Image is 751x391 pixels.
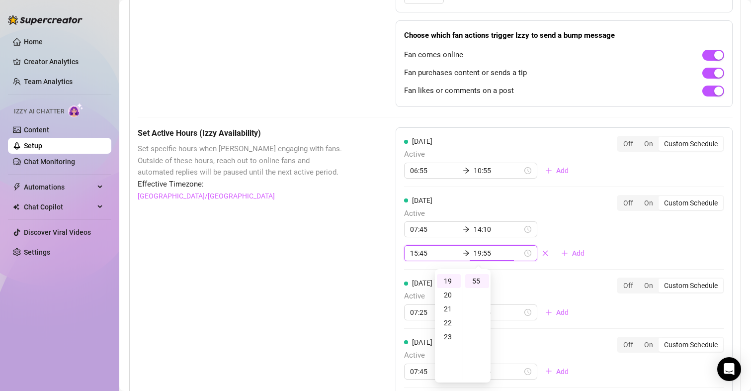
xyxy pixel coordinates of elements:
[404,31,615,40] strong: Choose which fan actions trigger Izzy to send a bump message
[138,179,346,191] span: Effective Timezone:
[410,248,459,259] input: Start time
[717,357,741,381] div: Open Intercom Messenger
[659,279,723,293] div: Custom Schedule
[618,279,639,293] div: Off
[24,199,94,215] span: Chat Copilot
[437,274,461,288] div: 19
[437,302,461,316] div: 21
[556,308,569,316] span: Add
[410,224,459,235] input: Start time
[617,195,724,211] div: segmented control
[410,165,459,176] input: Start time
[561,250,568,257] span: plus
[463,167,470,174] span: arrow-right
[24,38,43,46] a: Home
[542,250,549,257] span: close
[24,142,42,150] a: Setup
[68,103,83,117] img: AI Chatter
[474,307,522,318] input: End time
[474,165,522,176] input: End time
[404,208,592,220] span: Active
[463,226,470,233] span: arrow-right
[639,279,659,293] div: On
[138,127,346,139] h5: Set Active Hours (Izzy Availability)
[639,196,659,210] div: On
[659,137,723,151] div: Custom Schedule
[404,149,577,161] span: Active
[618,338,639,352] div: Off
[404,49,463,61] span: Fan comes online
[138,143,346,179] span: Set specific hours when [PERSON_NAME] engaging with fans. Outside of these hours, reach out to on...
[24,54,103,70] a: Creator Analytics
[13,203,19,210] img: Chat Copilot
[639,137,659,151] div: On
[537,163,577,179] button: Add
[412,279,432,287] span: [DATE]
[659,338,723,352] div: Custom Schedule
[404,67,527,79] span: Fan purchases content or sends a tip
[24,158,75,166] a: Chat Monitoring
[617,278,724,293] div: segmented control
[437,288,461,302] div: 20
[545,368,552,375] span: plus
[410,307,459,318] input: Start time
[404,85,514,97] span: Fan likes or comments on a post
[24,126,49,134] a: Content
[24,179,94,195] span: Automations
[659,196,723,210] div: Custom Schedule
[617,337,724,353] div: segmented control
[545,309,552,316] span: plus
[8,15,83,25] img: logo-BBDzfeDw.svg
[537,364,577,380] button: Add
[404,291,577,302] span: Active
[404,350,577,362] span: Active
[13,183,21,191] span: thunderbolt
[617,136,724,152] div: segmented control
[474,248,522,259] input: End time
[545,167,552,174] span: plus
[24,228,91,236] a: Discover Viral Videos
[412,338,432,346] span: [DATE]
[412,137,432,145] span: [DATE]
[463,250,470,257] span: arrow-right
[572,249,584,257] span: Add
[618,196,639,210] div: Off
[556,368,569,376] span: Add
[138,191,275,201] a: [GEOGRAPHIC_DATA]/[GEOGRAPHIC_DATA]
[474,366,522,377] input: End time
[14,107,64,116] span: Izzy AI Chatter
[618,137,639,151] div: Off
[437,330,461,344] div: 23
[639,338,659,352] div: On
[537,304,577,320] button: Add
[556,167,569,175] span: Add
[553,245,592,261] button: Add
[437,316,461,330] div: 22
[24,248,50,256] a: Settings
[474,224,522,235] input: End time
[24,78,73,86] a: Team Analytics
[465,274,489,288] div: 55
[410,366,459,377] input: Start time
[412,196,432,204] span: [DATE]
